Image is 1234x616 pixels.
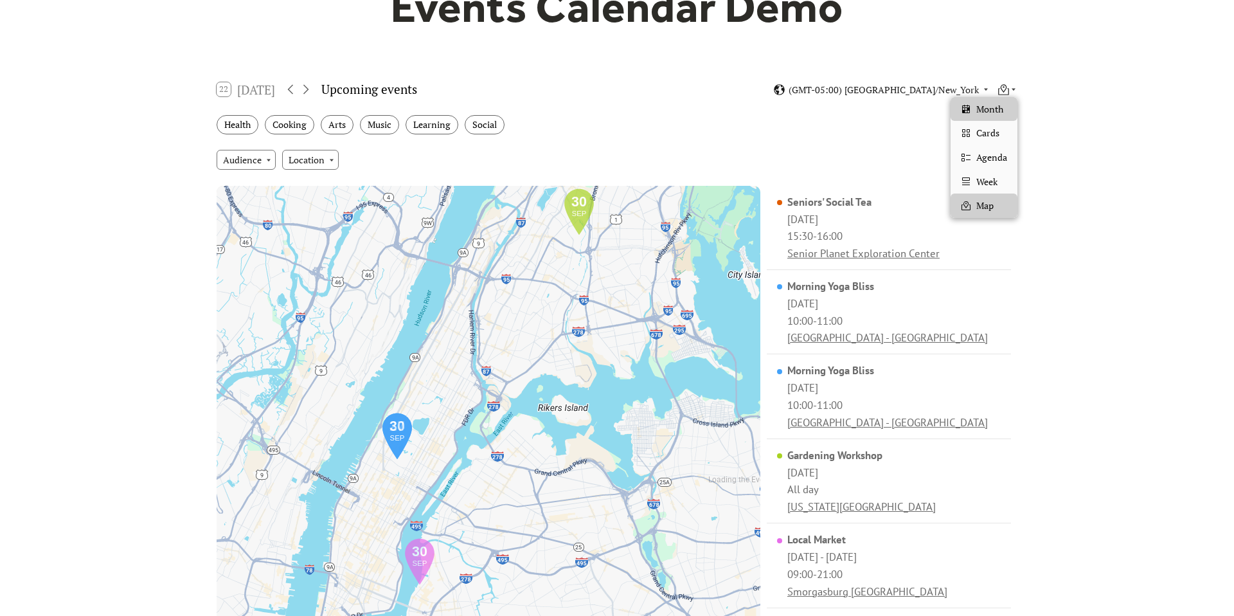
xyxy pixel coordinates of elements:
span: Agenda [976,150,1007,165]
span: Month [976,102,1003,116]
span: Cards [976,126,999,140]
div: Loading the Events Calendar... [488,475,1032,484]
span: Week [976,175,997,189]
span: Map [976,199,994,213]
